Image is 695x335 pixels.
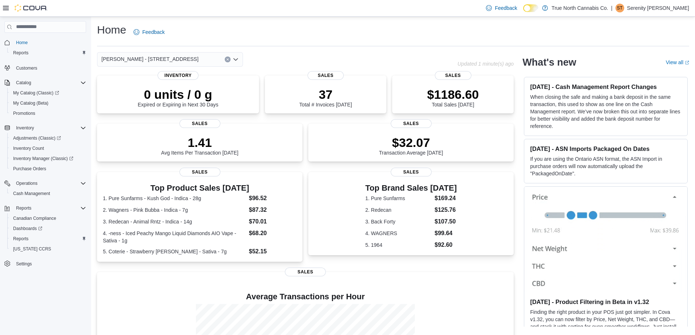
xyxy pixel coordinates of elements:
span: Settings [13,259,86,268]
p: 0 units / 0 g [138,87,219,102]
h3: [DATE] - Product Filtering in Beta in v1.32 [530,298,682,305]
h3: [DATE] - ASN Imports Packaged On Dates [530,145,682,152]
button: Catalog [1,78,89,88]
dt: 3. Back Forty [365,218,432,225]
a: View allExternal link [666,59,689,65]
button: Cash Management [7,188,89,199]
dd: $96.52 [249,194,297,203]
dd: $68.20 [249,229,297,238]
dd: $125.76 [435,206,457,214]
a: Inventory Count [10,144,47,153]
a: Reports [10,48,31,57]
button: Settings [1,258,89,269]
span: Reports [13,236,28,242]
div: Serenity Thomspon [615,4,624,12]
span: Purchase Orders [10,164,86,173]
a: Inventory Manager (Classic) [7,153,89,164]
div: Expired or Expiring in Next 30 Days [138,87,219,108]
p: Updated 1 minute(s) ago [457,61,514,67]
span: Promotions [13,110,35,116]
button: [US_STATE] CCRS [7,244,89,254]
dd: $107.50 [435,217,457,226]
dt: 2. Redecan [365,206,432,214]
span: Operations [13,179,86,188]
span: Sales [391,119,432,128]
h3: Top Brand Sales [DATE] [365,184,457,192]
span: Operations [16,180,38,186]
a: Dashboards [7,223,89,234]
dd: $99.64 [435,229,457,238]
button: Inventory Count [7,143,89,153]
span: Dashboards [13,226,42,231]
dt: 4. WAGNERS [365,230,432,237]
button: Home [1,37,89,48]
span: Inventory Count [10,144,86,153]
button: Purchase Orders [7,164,89,174]
span: Inventory [13,124,86,132]
dd: $52.15 [249,247,297,256]
span: Sales [179,168,220,176]
div: Avg Items Per Transaction [DATE] [161,135,239,156]
span: My Catalog (Classic) [13,90,59,96]
div: Total Sales [DATE] [427,87,479,108]
span: Inventory Count [13,145,44,151]
span: Inventory [16,125,34,131]
a: Customers [13,64,40,73]
span: Reports [10,48,86,57]
button: Clear input [225,57,231,62]
h3: [DATE] - Cash Management Report Changes [530,83,682,90]
dt: 2. Wagners - Pink Bubba - Indica - 7g [103,206,246,214]
p: True North Cannabis Co. [552,4,608,12]
button: Inventory [1,123,89,133]
a: Settings [13,260,35,268]
button: Canadian Compliance [7,213,89,223]
p: $32.07 [379,135,443,150]
a: Cash Management [10,189,53,198]
p: When closing the safe and making a bank deposit in the same transaction, this used to show as one... [530,93,682,130]
dd: $87.32 [249,206,297,214]
svg: External link [685,61,689,65]
span: Feedback [142,28,165,36]
span: ST [617,4,622,12]
span: My Catalog (Classic) [10,89,86,97]
button: Catalog [13,78,34,87]
a: [US_STATE] CCRS [10,245,54,253]
span: Inventory Manager (Classic) [13,156,73,161]
a: Feedback [131,25,167,39]
span: My Catalog (Beta) [13,100,49,106]
p: $1186.60 [427,87,479,102]
span: Promotions [10,109,86,118]
span: Adjustments (Classic) [13,135,61,141]
a: Reports [10,234,31,243]
dt: 5. Coterie - Strawberry [PERSON_NAME] - Sativa - 7g [103,248,246,255]
span: Catalog [16,80,31,86]
span: Canadian Compliance [10,214,86,223]
button: Reports [1,203,89,213]
span: Cash Management [13,191,50,196]
nav: Complex example [4,34,86,288]
p: If you are using the Ontario ASN format, the ASN Import in purchase orders will now automatically... [530,155,682,177]
a: Canadian Compliance [10,214,59,223]
span: Customers [16,65,37,71]
button: Reports [7,48,89,58]
span: Sales [391,168,432,176]
span: [PERSON_NAME] - [STREET_ADDRESS] [101,55,198,63]
h1: Home [97,23,126,37]
span: [US_STATE] CCRS [13,246,51,252]
a: Inventory Manager (Classic) [10,154,76,163]
span: Sales [285,268,326,276]
span: Reports [10,234,86,243]
a: Dashboards [10,224,45,233]
img: Cova [15,4,47,12]
span: Adjustments (Classic) [10,134,86,143]
span: Settings [16,261,32,267]
a: My Catalog (Classic) [7,88,89,98]
span: Reports [13,50,28,56]
a: My Catalog (Beta) [10,99,51,108]
span: Customers [13,63,86,72]
dt: 4. -ness - Iced Peachy Mango Liquid Diamonds AIO Vape - Sativa - 1g [103,230,246,244]
button: Reports [13,204,34,213]
button: Promotions [7,108,89,118]
a: Adjustments (Classic) [10,134,64,143]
